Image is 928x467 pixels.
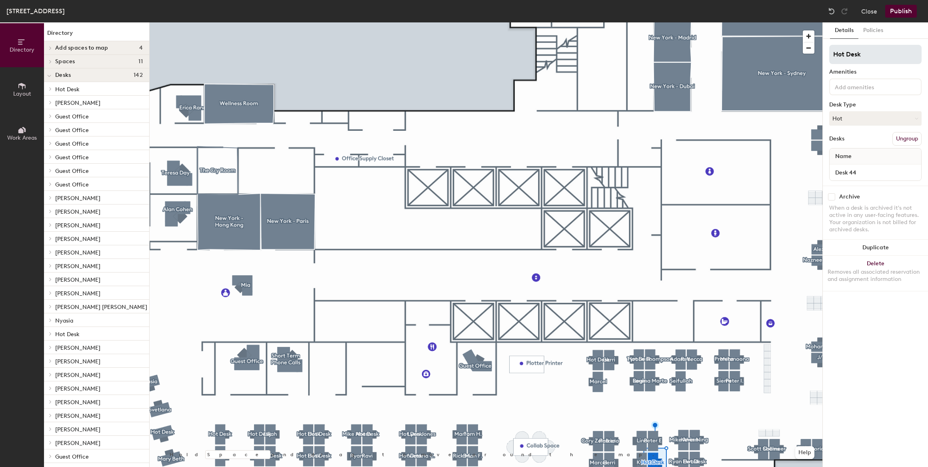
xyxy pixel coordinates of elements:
div: [STREET_ADDRESS] [6,6,65,16]
img: Undo [828,7,836,15]
span: Guest Office [55,181,89,188]
span: Hot Desk [55,86,80,93]
span: Name [831,149,856,164]
span: [PERSON_NAME] [55,195,100,202]
span: [PERSON_NAME] [55,290,100,297]
input: Unnamed desk [831,167,920,178]
span: Spaces [55,58,75,65]
div: Desk Type [829,102,922,108]
button: Publish [885,5,917,18]
span: [PERSON_NAME] [55,385,100,392]
span: [PERSON_NAME] [55,345,100,351]
span: [PERSON_NAME] [55,222,100,229]
span: Guest Office [55,453,89,460]
span: [PERSON_NAME] [55,263,100,270]
span: Add spaces to map [55,45,108,51]
span: Layout [13,90,31,97]
span: [PERSON_NAME] [55,372,100,379]
img: Redo [840,7,848,15]
div: Archive [839,194,860,200]
button: Help [795,446,814,459]
span: [PERSON_NAME] [55,100,100,106]
span: Hot Desk [55,331,80,338]
span: 11 [138,58,143,65]
span: Guest Office [55,140,89,147]
div: Desks [829,136,844,142]
div: Removes all associated reservation and assignment information [828,269,923,283]
span: [PERSON_NAME] [55,249,100,256]
span: [PERSON_NAME] [55,399,100,406]
button: Ungroup [892,132,922,146]
button: DeleteRemoves all associated reservation and assignment information [823,256,928,291]
input: Add amenities [833,82,905,91]
button: Details [830,22,858,39]
span: Work Areas [7,134,37,141]
span: [PERSON_NAME] [55,208,100,215]
button: Policies [858,22,888,39]
span: [PERSON_NAME] [PERSON_NAME] [55,304,147,311]
button: Close [861,5,877,18]
span: 142 [134,72,143,78]
span: [PERSON_NAME] [55,236,100,243]
div: Amenities [829,69,922,75]
span: Guest Office [55,127,89,134]
span: 4 [139,45,143,51]
button: Duplicate [823,240,928,256]
button: Hot [829,111,922,126]
span: Guest Office [55,154,89,161]
span: Directory [10,46,34,53]
span: Desks [55,72,71,78]
span: Guest Office [55,168,89,174]
span: [PERSON_NAME] [55,426,100,433]
span: [PERSON_NAME] [55,413,100,419]
div: When a desk is archived it's not active in any user-facing features. Your organization is not bil... [829,204,922,233]
span: [PERSON_NAME] [55,440,100,447]
h1: Directory [44,29,149,41]
span: [PERSON_NAME] [55,277,100,283]
span: Nyasia [55,317,73,324]
span: Guest Office [55,113,89,120]
span: [PERSON_NAME] [55,358,100,365]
